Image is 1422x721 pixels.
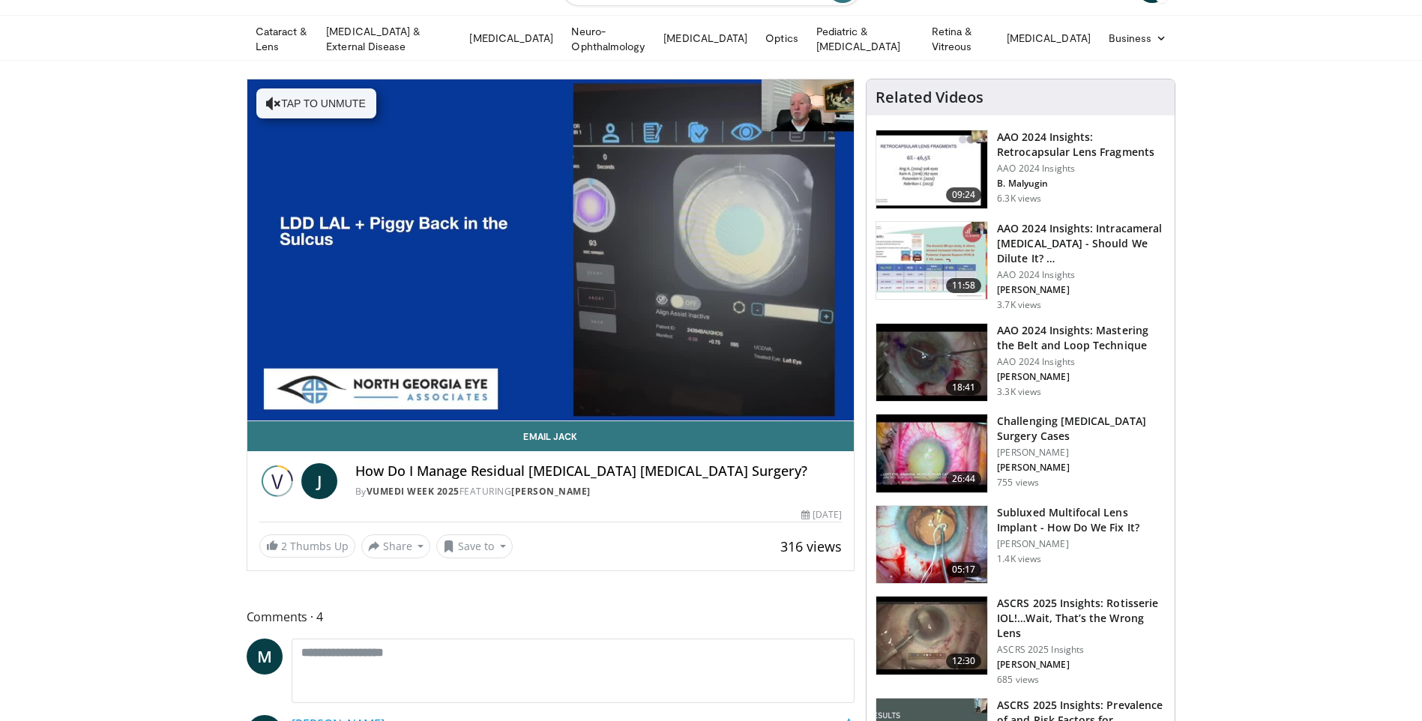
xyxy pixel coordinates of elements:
button: Save to [436,534,513,558]
h3: AAO 2024 Insights: Intracameral [MEDICAL_DATA] - Should We Dilute It? … [997,221,1166,266]
img: 22a3a3a3-03de-4b31-bd81-a17540334f4a.150x105_q85_crop-smart_upscale.jpg [876,324,987,402]
button: Tap to unmute [256,88,376,118]
a: 18:41 AAO 2024 Insights: Mastering the Belt and Loop Technique AAO 2024 Insights [PERSON_NAME] 3.... [876,323,1166,402]
p: 685 views [997,674,1039,686]
a: [MEDICAL_DATA] & External Disease [317,24,460,54]
a: 05:17 Subluxed Multifocal Lens Implant - How Do We Fix It? [PERSON_NAME] 1.4K views [876,505,1166,585]
p: [PERSON_NAME] [997,371,1166,383]
p: 1.4K views [997,553,1041,565]
div: By FEATURING [355,485,843,498]
a: Cataract & Lens [247,24,318,54]
span: 2 [281,539,287,553]
div: [DATE] [801,508,842,522]
p: 6.3K views [997,193,1041,205]
p: AAO 2024 Insights [997,356,1166,368]
span: 05:17 [946,562,982,577]
img: 3fc25be6-574f-41c0-96b9-b0d00904b018.150x105_q85_crop-smart_upscale.jpg [876,506,987,584]
p: [PERSON_NAME] [997,538,1166,550]
p: [PERSON_NAME] [997,462,1166,474]
p: 755 views [997,477,1039,489]
a: [PERSON_NAME] [511,485,591,498]
span: Comments 4 [247,607,855,627]
video-js: Video Player [247,79,855,421]
a: Business [1100,23,1176,53]
a: Email Jack [247,421,855,451]
img: 5ae980af-743c-4d96-b653-dad8d2e81d53.150x105_q85_crop-smart_upscale.jpg [876,597,987,675]
h3: Subluxed Multifocal Lens Implant - How Do We Fix It? [997,505,1166,535]
a: 12:30 ASCRS 2025 Insights: Rotisserie IOL!…Wait, That’s the Wrong Lens ASCRS 2025 Insights [PERSO... [876,596,1166,686]
h3: AAO 2024 Insights: Retrocapsular Lens Fragments [997,130,1166,160]
a: Pediatric & [MEDICAL_DATA] [807,24,923,54]
a: 09:24 AAO 2024 Insights: Retrocapsular Lens Fragments AAO 2024 Insights B. Malyugin 6.3K views [876,130,1166,209]
p: ASCRS 2025 Insights [997,644,1166,656]
img: 05a6f048-9eed-46a7-93e1-844e43fc910c.150x105_q85_crop-smart_upscale.jpg [876,414,987,492]
h4: Related Videos [876,88,983,106]
a: [MEDICAL_DATA] [460,23,562,53]
p: [PERSON_NAME] [997,659,1166,671]
img: Vumedi Week 2025 [259,463,295,499]
img: de733f49-b136-4bdc-9e00-4021288efeb7.150x105_q85_crop-smart_upscale.jpg [876,222,987,300]
a: [MEDICAL_DATA] [654,23,756,53]
h3: AAO 2024 Insights: Mastering the Belt and Loop Technique [997,323,1166,353]
p: AAO 2024 Insights [997,163,1166,175]
button: Share [361,534,431,558]
p: B. Malyugin [997,178,1166,190]
span: 26:44 [946,471,982,486]
span: 18:41 [946,380,982,395]
p: AAO 2024 Insights [997,269,1166,281]
p: 3.7K views [997,299,1041,311]
h3: Challenging [MEDICAL_DATA] Surgery Cases [997,414,1166,444]
a: J [301,463,337,499]
span: 09:24 [946,187,982,202]
a: [MEDICAL_DATA] [998,23,1100,53]
p: 3.3K views [997,386,1041,398]
p: [PERSON_NAME] [997,284,1166,296]
h4: How Do I Manage Residual [MEDICAL_DATA] [MEDICAL_DATA] Surgery? [355,463,843,480]
img: 01f52a5c-6a53-4eb2-8a1d-dad0d168ea80.150x105_q85_crop-smart_upscale.jpg [876,130,987,208]
span: 12:30 [946,654,982,669]
a: 2 Thumbs Up [259,534,355,558]
h3: ASCRS 2025 Insights: Rotisserie IOL!…Wait, That’s the Wrong Lens [997,596,1166,641]
span: 11:58 [946,278,982,293]
a: Vumedi Week 2025 [367,485,460,498]
a: 11:58 AAO 2024 Insights: Intracameral [MEDICAL_DATA] - Should We Dilute It? … AAO 2024 Insights [... [876,221,1166,311]
a: 26:44 Challenging [MEDICAL_DATA] Surgery Cases [PERSON_NAME] [PERSON_NAME] 755 views [876,414,1166,493]
a: Optics [756,23,807,53]
a: M [247,639,283,675]
p: [PERSON_NAME] [997,447,1166,459]
span: 316 views [780,537,842,555]
a: Retina & Vitreous [923,24,998,54]
a: Neuro-Ophthalmology [562,24,654,54]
